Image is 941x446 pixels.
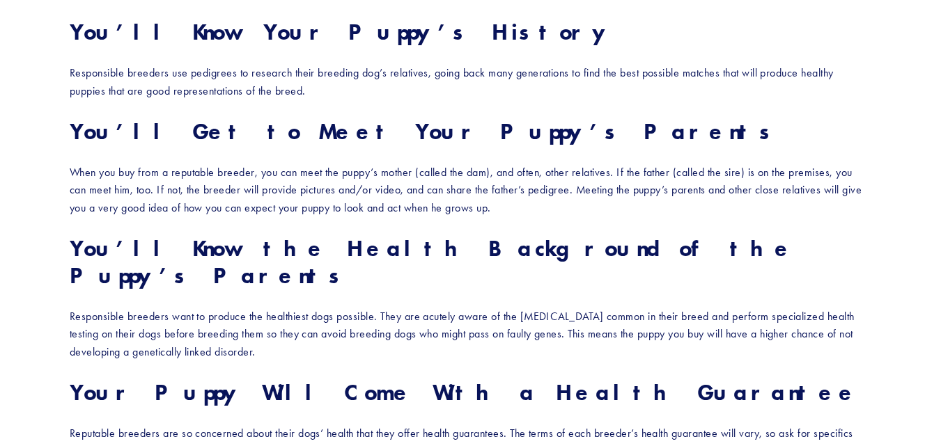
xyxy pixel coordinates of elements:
[70,18,612,45] strong: You’ll Know Your Puppy’s History
[70,164,871,217] p: When you buy from a reputable breeder, you can meet the puppy’s mother (called the dam), and ofte...
[70,118,779,145] strong: You’ll Get to Meet Your Puppy’s Parents
[70,64,871,99] p: Responsible breeders use pedigrees to research their breeding dog’s relatives, going back many ge...
[70,234,814,288] strong: You’ll Know the Health Background of the Puppy’s Parents
[70,379,859,406] strong: Your Puppy Will Come With a Health Guarantee
[70,308,871,361] p: Responsible breeders want to produce the healthiest dogs possible. They are acutely aware of the ...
